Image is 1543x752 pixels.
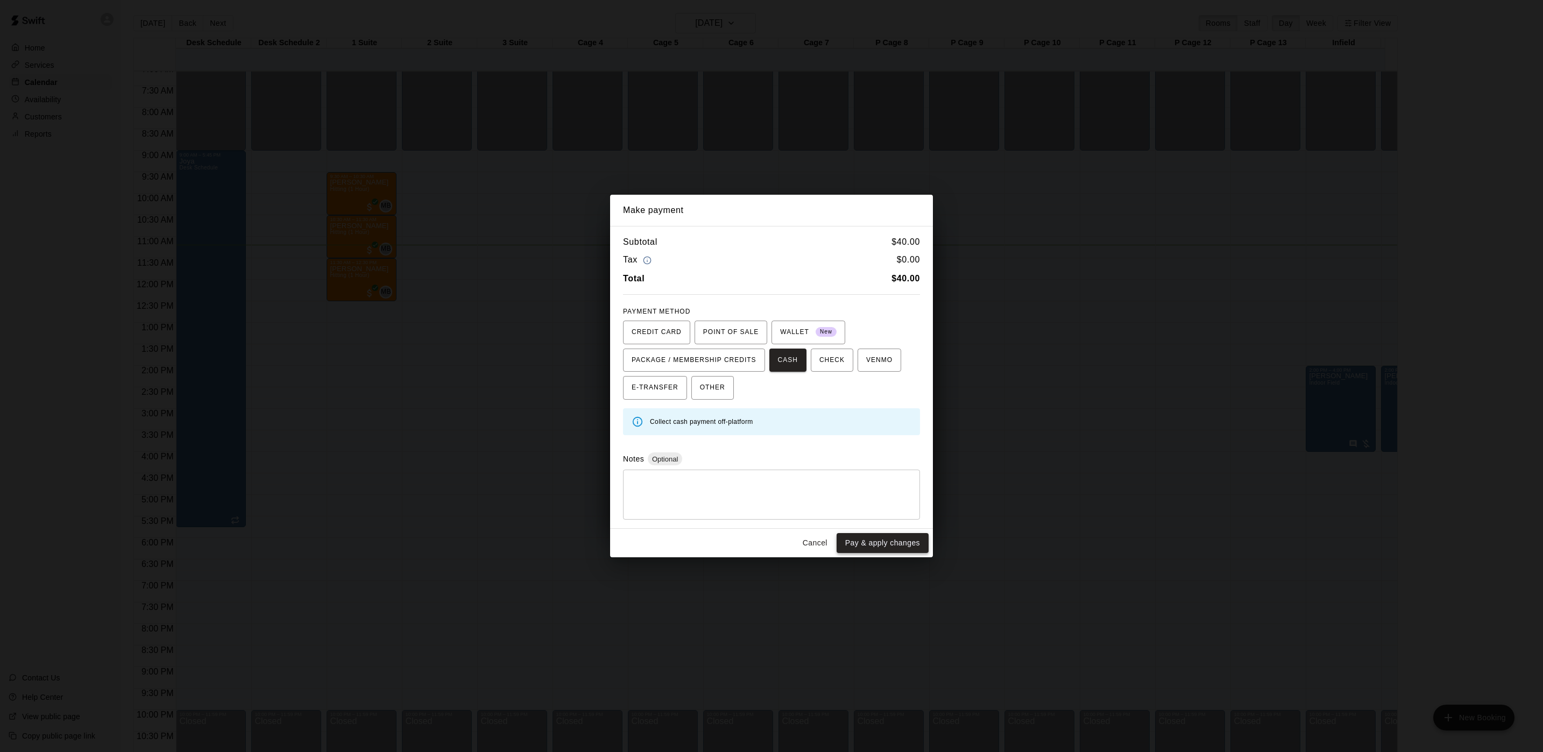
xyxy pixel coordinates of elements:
[811,349,853,372] button: CHECK
[632,324,682,341] span: CREDIT CARD
[703,324,759,341] span: POINT OF SALE
[623,455,644,463] label: Notes
[798,533,832,553] button: Cancel
[650,418,753,425] span: Collect cash payment off-platform
[632,352,756,369] span: PACKAGE / MEMBERSHIP CREDITS
[897,253,920,267] h6: $ 0.00
[695,321,767,344] button: POINT OF SALE
[769,349,806,372] button: CASH
[623,349,765,372] button: PACKAGE / MEMBERSHIP CREDITS
[623,235,657,249] h6: Subtotal
[780,324,837,341] span: WALLET
[623,274,645,283] b: Total
[771,321,845,344] button: WALLET New
[623,253,654,267] h6: Tax
[891,274,920,283] b: $ 40.00
[623,321,690,344] button: CREDIT CARD
[610,195,933,226] h2: Make payment
[648,455,682,463] span: Optional
[866,352,893,369] span: VENMO
[632,379,678,396] span: E-TRANSFER
[623,308,690,315] span: PAYMENT METHOD
[858,349,901,372] button: VENMO
[623,376,687,400] button: E-TRANSFER
[778,352,798,369] span: CASH
[837,533,929,553] button: Pay & apply changes
[819,352,845,369] span: CHECK
[700,379,725,396] span: OTHER
[891,235,920,249] h6: $ 40.00
[691,376,734,400] button: OTHER
[816,325,837,339] span: New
